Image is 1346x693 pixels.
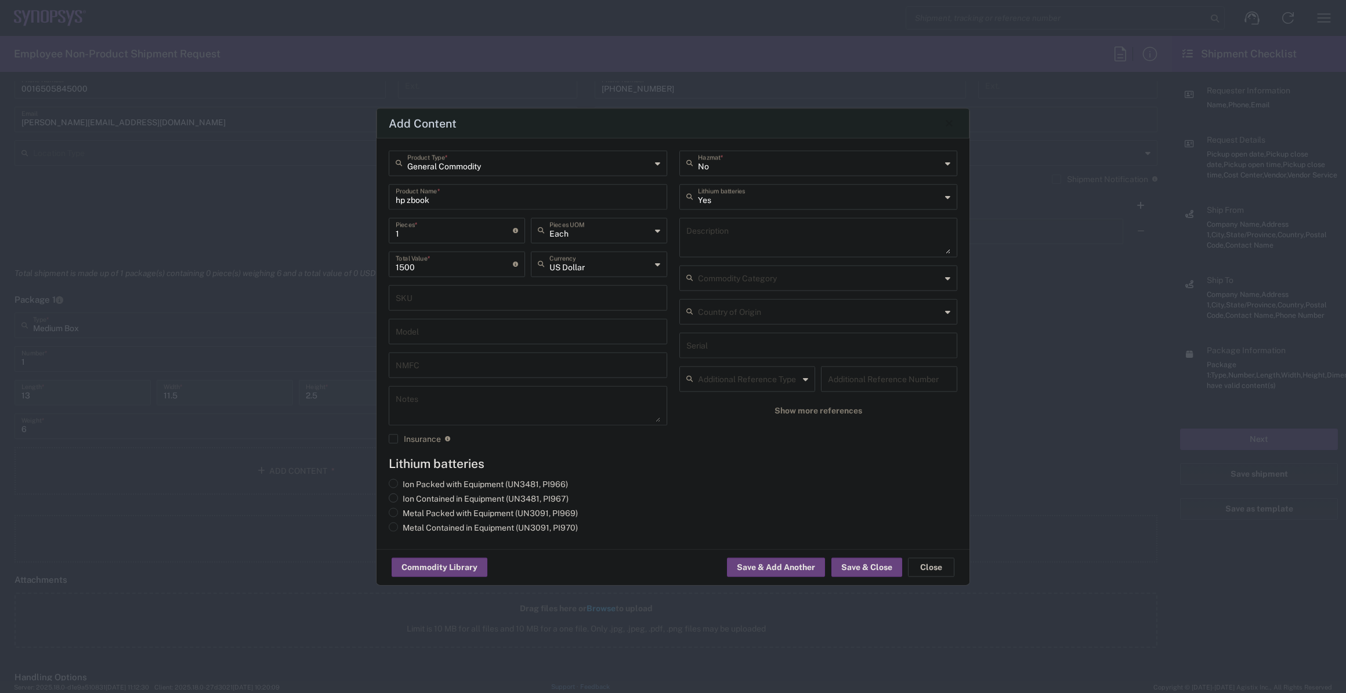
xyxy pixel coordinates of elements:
label: Metal Contained in Equipment (UN3091, PI970) [389,522,578,532]
label: Ion Packed with Equipment (UN3481, PI966) [389,478,568,489]
label: Metal Packed with Equipment (UN3091, PI969) [389,507,578,518]
label: Ion Contained in Equipment (UN3481, PI967) [389,493,569,503]
h4: Lithium batteries [389,456,957,470]
h4: Add Content [389,114,457,131]
button: Close [908,558,954,576]
button: Save & Close [831,558,902,576]
button: Commodity Library [392,558,487,576]
span: Show more references [775,405,862,416]
button: Close [941,115,957,131]
button: Save & Add Another [727,558,825,576]
label: Insurance [389,434,441,443]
